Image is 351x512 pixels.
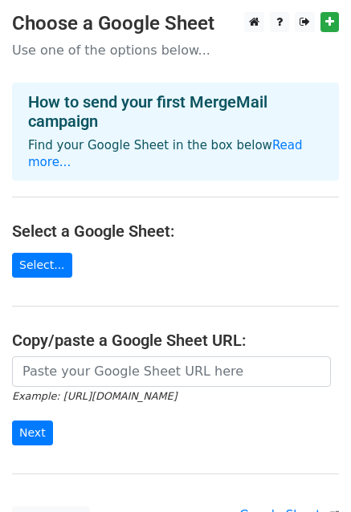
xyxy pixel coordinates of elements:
[12,421,53,445] input: Next
[28,137,323,171] p: Find your Google Sheet in the box below
[12,253,72,278] a: Select...
[28,92,323,131] h4: How to send your first MergeMail campaign
[12,356,331,387] input: Paste your Google Sheet URL here
[12,221,339,241] h4: Select a Google Sheet:
[12,390,177,402] small: Example: [URL][DOMAIN_NAME]
[12,331,339,350] h4: Copy/paste a Google Sheet URL:
[12,42,339,59] p: Use one of the options below...
[12,12,339,35] h3: Choose a Google Sheet
[28,138,303,169] a: Read more...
